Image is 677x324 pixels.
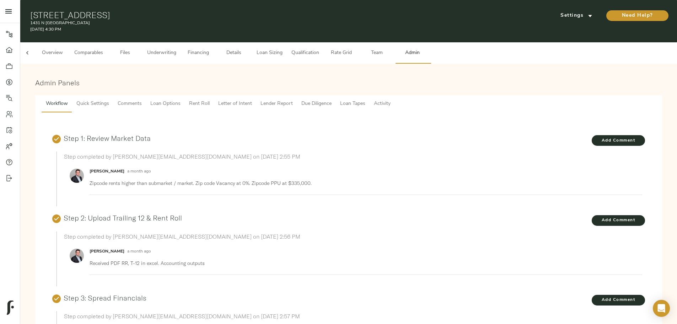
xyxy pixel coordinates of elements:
button: Need Help? [606,10,668,21]
h3: Admin Panels [35,79,662,87]
span: Workflow [46,100,68,108]
p: [DATE] 4:30 PM [30,26,455,33]
span: Add Comment [592,296,645,304]
span: Comparables [74,49,103,58]
button: Add Comment [592,135,645,146]
span: Quick Settings [76,100,109,108]
span: Loan Tapes [340,100,365,108]
a: Step 2: Upload Trailing 12 & Rent Roll [64,213,182,222]
span: Rent Roll [189,100,210,108]
span: Team [363,49,390,58]
button: Add Comment [592,215,645,226]
button: Add Comment [592,295,645,306]
strong: [PERSON_NAME] [90,169,124,174]
span: Loan Sizing [256,49,283,58]
a: Step 1: Review Market Data [64,134,151,143]
strong: [PERSON_NAME] [90,249,124,254]
span: Letter of Intent [218,100,252,108]
span: Comments [118,100,142,108]
img: ACg8ocIz5g9J6yCiuTqIbLSOf7QS26iXPmlYHhlR4Dia-I2p_gZrFA=s96-c [70,169,84,183]
h6: Step completed by [PERSON_NAME][EMAIL_ADDRESS][DOMAIN_NAME] on [DATE] 2:55 PM [64,152,642,161]
h1: [STREET_ADDRESS] [30,10,455,20]
h6: Step completed by [PERSON_NAME][EMAIL_ADDRESS][DOMAIN_NAME] on [DATE] 2:57 PM [64,311,642,321]
img: logo [7,301,14,315]
span: Add Comment [592,217,645,224]
span: Overview [39,49,66,58]
span: a month ago [127,169,151,174]
span: Activity [374,100,391,108]
button: Settings [550,10,603,21]
span: a month ago [127,249,151,254]
a: Step 3: Spread Financials [64,293,146,302]
span: Details [220,49,247,58]
p: Zipcode rents higher than submarket / market. Zip code Vacancy at 0%. Zipcode PPU at $335,000. [90,180,636,187]
h6: Step completed by [PERSON_NAME][EMAIL_ADDRESS][DOMAIN_NAME] on [DATE] 2:56 PM [64,232,642,241]
p: Received PDF RR, T-12 in excel. Accounting outputs [90,260,636,267]
span: Financing [185,49,212,58]
p: 1431 N [GEOGRAPHIC_DATA] [30,20,455,26]
span: Loan Options [150,100,181,108]
div: Open Intercom Messenger [653,300,670,317]
span: Qualification [291,49,319,58]
span: Underwriting [147,49,176,58]
span: Settings [557,11,596,20]
span: Rate Grid [328,49,355,58]
span: Add Comment [592,137,645,144]
img: ACg8ocIz5g9J6yCiuTqIbLSOf7QS26iXPmlYHhlR4Dia-I2p_gZrFA=s96-c [70,249,84,263]
span: Admin [399,49,426,58]
span: Due Diligence [301,100,332,108]
span: Need Help? [613,11,661,20]
span: Lender Report [260,100,293,108]
span: Files [112,49,139,58]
